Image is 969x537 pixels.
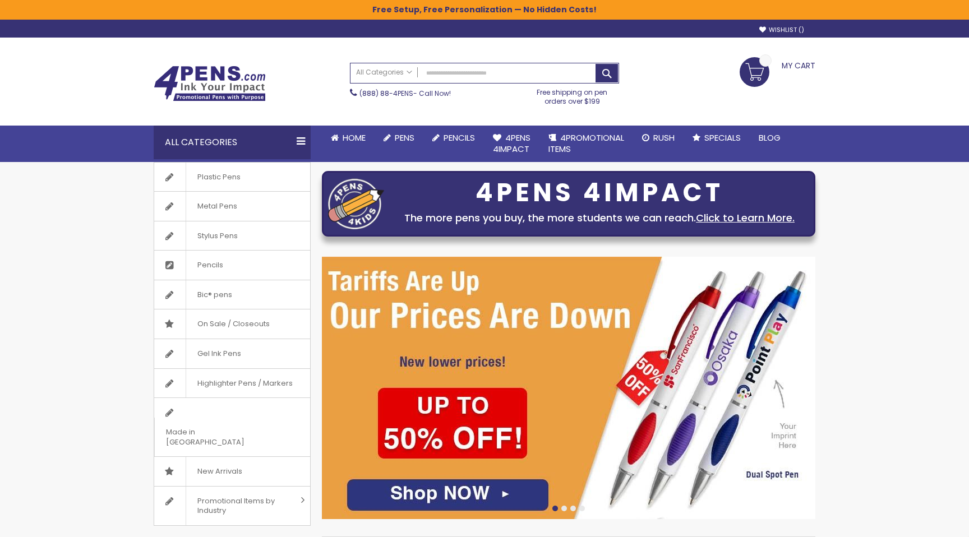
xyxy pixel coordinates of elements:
[759,26,804,34] a: Wishlist
[154,280,310,309] a: Bic® pens
[359,89,413,98] a: (888) 88-4PENS
[186,457,253,486] span: New Arrivals
[154,221,310,251] a: Stylus Pens
[390,210,809,226] div: The more pens you buy, the more students we can reach.
[493,132,530,155] span: 4Pens 4impact
[395,132,414,143] span: Pens
[390,181,809,205] div: 4PENS 4IMPACT
[154,126,311,159] div: All Categories
[375,126,423,150] a: Pens
[633,126,684,150] a: Rush
[356,68,412,77] span: All Categories
[525,84,620,106] div: Free shipping on pen orders over $199
[154,192,310,221] a: Metal Pens
[154,163,310,192] a: Plastic Pens
[154,487,310,525] a: Promotional Items by Industry
[423,126,484,150] a: Pencils
[696,211,795,225] a: Click to Learn More.
[154,398,310,456] a: Made in [GEOGRAPHIC_DATA]
[684,126,750,150] a: Specials
[154,309,310,339] a: On Sale / Closeouts
[322,257,815,519] img: /cheap-promotional-products.html
[350,63,418,82] a: All Categories
[154,66,266,101] img: 4Pens Custom Pens and Promotional Products
[186,251,234,280] span: Pencils
[154,251,310,280] a: Pencils
[322,126,375,150] a: Home
[548,132,624,155] span: 4PROMOTIONAL ITEMS
[154,369,310,398] a: Highlighter Pens / Markers
[328,178,384,229] img: four_pen_logo.png
[343,132,366,143] span: Home
[154,418,282,456] span: Made in [GEOGRAPHIC_DATA]
[750,126,790,150] a: Blog
[154,339,310,368] a: Gel Ink Pens
[186,369,304,398] span: Highlighter Pens / Markers
[186,339,252,368] span: Gel Ink Pens
[359,89,451,98] span: - Call Now!
[186,280,243,309] span: Bic® pens
[186,221,249,251] span: Stylus Pens
[759,132,781,143] span: Blog
[484,126,539,162] a: 4Pens4impact
[539,126,633,162] a: 4PROMOTIONALITEMS
[154,457,310,486] a: New Arrivals
[444,132,475,143] span: Pencils
[186,163,252,192] span: Plastic Pens
[186,487,297,525] span: Promotional Items by Industry
[653,132,675,143] span: Rush
[186,309,281,339] span: On Sale / Closeouts
[186,192,248,221] span: Metal Pens
[704,132,741,143] span: Specials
